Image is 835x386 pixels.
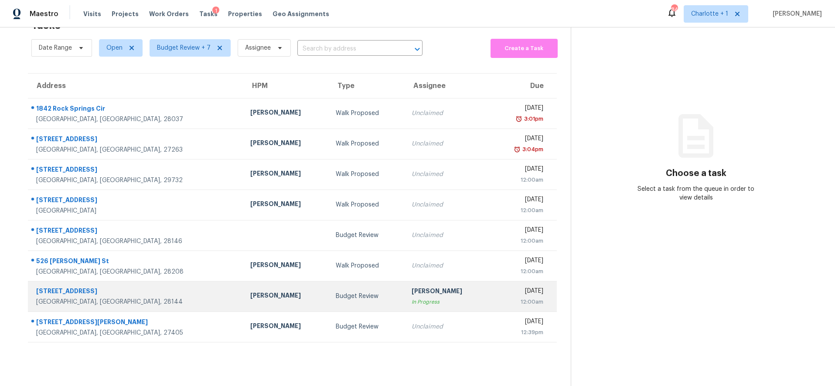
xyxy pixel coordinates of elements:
span: Create a Task [495,44,553,54]
div: Walk Proposed [336,261,398,270]
div: 3:04pm [521,145,543,154]
div: [STREET_ADDRESS] [36,165,236,176]
span: Projects [112,10,139,18]
div: [DATE] [497,226,543,237]
th: HPM [243,74,329,98]
div: Unclaimed [412,200,483,209]
div: [PERSON_NAME] [250,291,322,302]
div: [GEOGRAPHIC_DATA], [GEOGRAPHIC_DATA], 27263 [36,146,236,154]
span: Properties [228,10,262,18]
div: Select a task from the queue in order to view details [634,185,759,202]
h2: Tasks [31,21,61,30]
div: [GEOGRAPHIC_DATA], [GEOGRAPHIC_DATA], 28037 [36,115,236,124]
div: [PERSON_NAME] [250,200,322,210]
div: [GEOGRAPHIC_DATA], [GEOGRAPHIC_DATA], 29732 [36,176,236,185]
div: Unclaimed [412,231,483,240]
div: Budget Review [336,322,398,331]
div: [GEOGRAPHIC_DATA] [36,207,236,215]
span: Tasks [199,11,218,17]
img: Overdue Alarm Icon [515,115,522,123]
div: Walk Proposed [336,200,398,209]
div: Budget Review [336,231,398,240]
div: [GEOGRAPHIC_DATA], [GEOGRAPHIC_DATA], 28146 [36,237,236,246]
div: [DATE] [497,104,543,115]
div: [DATE] [497,195,543,206]
div: [STREET_ADDRESS] [36,226,236,237]
div: Budget Review [336,292,398,301]
div: [GEOGRAPHIC_DATA], [GEOGRAPHIC_DATA], 28144 [36,298,236,306]
span: Maestro [30,10,58,18]
div: 1 [212,7,219,15]
div: 12:00am [497,298,543,306]
img: Overdue Alarm Icon [514,145,521,154]
div: [GEOGRAPHIC_DATA], [GEOGRAPHIC_DATA], 27405 [36,328,236,337]
div: 12:39pm [497,328,543,337]
div: [STREET_ADDRESS] [36,196,236,207]
div: [STREET_ADDRESS] [36,135,236,146]
div: [DATE] [497,256,543,267]
th: Address [28,74,243,98]
th: Assignee [405,74,490,98]
div: Unclaimed [412,261,483,270]
div: [PERSON_NAME] [412,287,483,298]
div: [STREET_ADDRESS][PERSON_NAME] [36,318,236,328]
span: Assignee [245,44,271,52]
div: 12:00am [497,206,543,215]
div: Unclaimed [412,322,483,331]
div: 12:00am [497,237,543,245]
div: [DATE] [497,134,543,145]
div: 526 [PERSON_NAME] St [36,257,236,267]
div: [PERSON_NAME] [250,322,322,332]
div: Walk Proposed [336,109,398,118]
span: Charlotte + 1 [691,10,728,18]
div: [STREET_ADDRESS] [36,287,236,298]
div: [DATE] [497,287,543,298]
div: [PERSON_NAME] [250,169,322,180]
span: Work Orders [149,10,189,18]
div: 1842 Rock Springs Cir [36,104,236,115]
div: [PERSON_NAME] [250,108,322,119]
div: In Progress [412,298,483,306]
div: [PERSON_NAME] [250,139,322,149]
span: Visits [83,10,101,18]
input: Search by address [297,42,398,56]
div: [GEOGRAPHIC_DATA], [GEOGRAPHIC_DATA], 28208 [36,267,236,276]
span: Budget Review + 7 [157,44,211,52]
h3: Choose a task [666,169,726,178]
span: Date Range [39,44,72,52]
span: Open [106,44,123,52]
span: Geo Assignments [273,10,329,18]
div: Walk Proposed [336,170,398,179]
span: [PERSON_NAME] [769,10,822,18]
div: 12:00am [497,176,543,184]
div: [DATE] [497,317,543,328]
div: Walk Proposed [336,139,398,148]
div: 3:01pm [522,115,543,123]
div: [PERSON_NAME] [250,261,322,271]
div: Unclaimed [412,170,483,179]
div: 84 [671,5,677,14]
button: Create a Task [491,39,557,58]
button: Open [411,43,423,55]
div: Unclaimed [412,109,483,118]
th: Type [329,74,405,98]
th: Due [490,74,556,98]
div: Unclaimed [412,139,483,148]
div: [DATE] [497,165,543,176]
div: 12:00am [497,267,543,276]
